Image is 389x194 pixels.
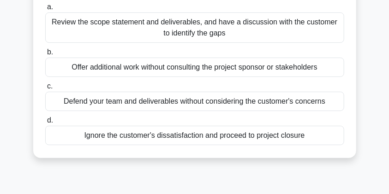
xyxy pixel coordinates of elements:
[47,116,53,124] span: d.
[45,92,344,111] div: Defend your team and deliverables without considering the customer's concerns
[45,12,344,43] div: Review the scope statement and deliverables, and have a discussion with the customer to identify ...
[47,48,53,56] span: b.
[47,82,53,90] span: c.
[47,3,53,11] span: a.
[45,58,344,77] div: Offer additional work without consulting the project sponsor or stakeholders
[45,126,344,145] div: Ignore the customer's dissatisfaction and proceed to project closure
